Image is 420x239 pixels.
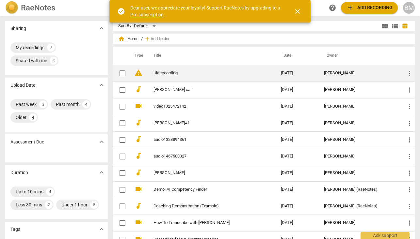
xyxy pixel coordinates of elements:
[276,181,319,198] td: [DATE]
[16,57,47,64] div: Shared with me
[82,100,90,108] div: 4
[406,186,413,194] span: more_vert
[47,44,55,52] div: 7
[46,188,54,196] div: 4
[98,81,105,89] span: expand_more
[144,36,151,42] span: add
[135,218,142,226] span: videocam
[153,171,258,175] a: [PERSON_NAME]
[134,21,158,31] div: Default
[98,169,105,176] span: expand_more
[391,22,399,30] span: view_list
[406,103,413,111] span: more_vert
[153,137,258,142] a: audio1323894361
[90,201,98,209] div: 5
[346,4,393,12] span: Add recording
[135,169,142,176] span: audiotrack
[406,153,413,160] span: more_vert
[324,137,395,142] div: [PERSON_NAME]
[10,169,28,176] p: Duration
[406,219,413,227] span: more_vert
[290,4,305,19] button: Close
[97,168,106,177] button: Show more
[153,121,258,126] a: [PERSON_NAME]#1
[324,154,395,159] div: [PERSON_NAME]
[276,65,319,82] td: [DATE]
[50,57,57,65] div: 4
[135,152,142,160] span: audiotrack
[276,115,319,131] td: [DATE]
[146,47,276,65] th: Title
[141,37,143,41] span: /
[135,102,142,110] span: videocam
[61,202,88,208] div: Under 1 hour
[5,1,106,14] a: LogoRaeNotes
[294,7,301,15] span: close
[324,171,395,175] div: [PERSON_NAME]
[118,36,125,42] span: home
[276,165,319,181] td: [DATE]
[16,44,44,51] div: My recordings
[361,232,410,239] div: Ask support
[346,4,354,12] span: add
[97,80,106,90] button: Show more
[153,220,258,225] a: How To Transcribe with [PERSON_NAME]
[16,114,26,121] div: Older
[406,119,413,127] span: more_vert
[153,204,258,209] a: Coaching Demonstration (Example)
[135,202,142,210] span: audiotrack
[130,12,164,17] a: Pro subscription
[21,3,55,12] h2: RaeNotes
[276,131,319,148] td: [DATE]
[16,188,43,195] div: Up to 10 mins
[153,104,258,109] a: video1325472142
[151,37,170,41] span: Add folder
[406,69,413,77] span: more_vert
[5,1,18,14] img: Logo
[118,36,138,42] span: Home
[16,202,42,208] div: Less 30 mins
[276,98,319,115] td: [DATE]
[276,215,319,231] td: [DATE]
[400,21,410,31] button: Table view
[276,198,319,215] td: [DATE]
[130,5,282,18] div: Dear user, we appreciate your loyalty! Support RaeNotes by upgrading to a
[45,201,53,209] div: 2
[324,121,395,126] div: [PERSON_NAME]
[129,47,146,65] th: Type
[381,22,389,30] span: view_module
[98,225,105,233] span: expand_more
[97,23,106,33] button: Show more
[406,86,413,94] span: more_vert
[406,169,413,177] span: more_vert
[135,85,142,93] span: audiotrack
[153,187,258,192] a: Demo: AI Competency Finder
[97,137,106,147] button: Show more
[327,2,338,14] a: Help
[56,101,80,108] div: Past month
[16,101,37,108] div: Past week
[329,4,336,12] span: help
[324,87,395,92] div: [PERSON_NAME]
[276,82,319,98] td: [DATE]
[324,71,395,76] div: [PERSON_NAME]
[135,185,142,193] span: videocam
[98,138,105,146] span: expand_more
[10,82,35,89] p: Upload Date
[97,224,106,234] button: Show more
[153,71,258,76] a: Ula recording
[118,23,131,28] div: Sort By
[403,2,415,14] button: BM
[135,135,142,143] span: audiotrack
[324,204,395,209] div: [PERSON_NAME] (RaeNotes)
[153,87,258,92] a: [PERSON_NAME] call
[341,2,398,14] button: Upload
[406,136,413,144] span: more_vert
[402,23,408,29] span: table_chart
[98,24,105,32] span: expand_more
[10,139,44,145] p: Assessment Due
[319,47,400,65] th: Owner
[117,7,125,15] span: check_circle
[324,220,395,225] div: [PERSON_NAME]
